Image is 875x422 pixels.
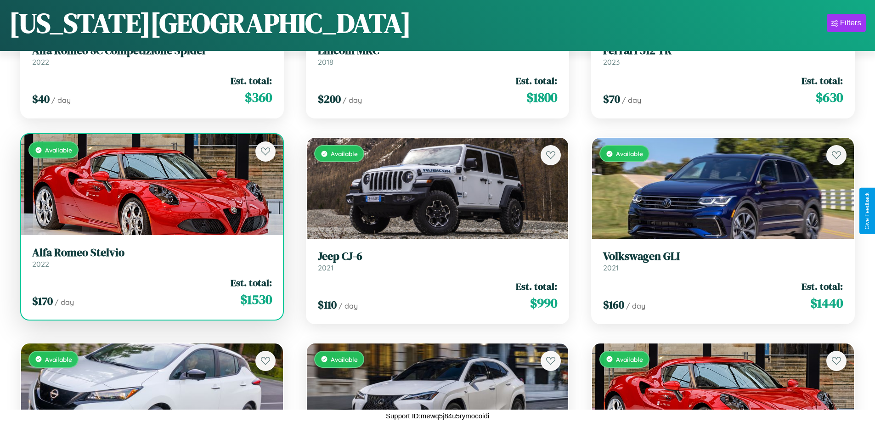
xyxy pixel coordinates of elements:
span: $ 160 [603,297,624,312]
a: Ferrari 512 TR2023 [603,44,843,67]
span: / day [626,301,645,310]
span: $ 630 [816,88,843,107]
span: Available [45,355,72,363]
span: Available [331,355,358,363]
a: Jeep CJ-62021 [318,250,558,272]
span: Est. total: [231,276,272,289]
div: Filters [840,18,861,28]
span: Est. total: [516,280,557,293]
a: Alfa Romeo 8C Competizione Spider2022 [32,44,272,67]
span: $ 200 [318,91,341,107]
span: $ 990 [530,294,557,312]
div: Give Feedback [864,192,870,230]
span: 2023 [603,57,620,67]
span: $ 360 [245,88,272,107]
span: Available [45,146,72,154]
span: $ 1530 [240,290,272,309]
a: Lincoln MKC2018 [318,44,558,67]
span: Est. total: [231,74,272,87]
a: Volkswagen GLI2021 [603,250,843,272]
span: $ 1440 [810,294,843,312]
button: Filters [827,14,866,32]
span: / day [51,96,71,105]
span: Available [616,150,643,158]
h3: Alfa Romeo Stelvio [32,246,272,259]
h1: [US_STATE][GEOGRAPHIC_DATA] [9,4,411,42]
h3: Ferrari 512 TR [603,44,843,57]
span: 2021 [318,263,333,272]
span: Available [331,150,358,158]
span: $ 170 [32,293,53,309]
span: / day [622,96,641,105]
a: Alfa Romeo Stelvio2022 [32,246,272,269]
span: $ 40 [32,91,50,107]
h3: Jeep CJ-6 [318,250,558,263]
span: / day [55,298,74,307]
span: $ 110 [318,297,337,312]
span: 2022 [32,259,49,269]
span: / day [339,301,358,310]
h3: Lincoln MKC [318,44,558,57]
h3: Alfa Romeo 8C Competizione Spider [32,44,272,57]
span: Est. total: [802,74,843,87]
span: 2022 [32,57,49,67]
span: $ 70 [603,91,620,107]
span: Est. total: [516,74,557,87]
span: $ 1800 [526,88,557,107]
span: Available [616,355,643,363]
h3: Volkswagen GLI [603,250,843,263]
span: 2018 [318,57,333,67]
p: Support ID: mewq5j84u5rymocoidi [386,410,489,422]
span: 2021 [603,263,619,272]
span: / day [343,96,362,105]
span: Est. total: [802,280,843,293]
